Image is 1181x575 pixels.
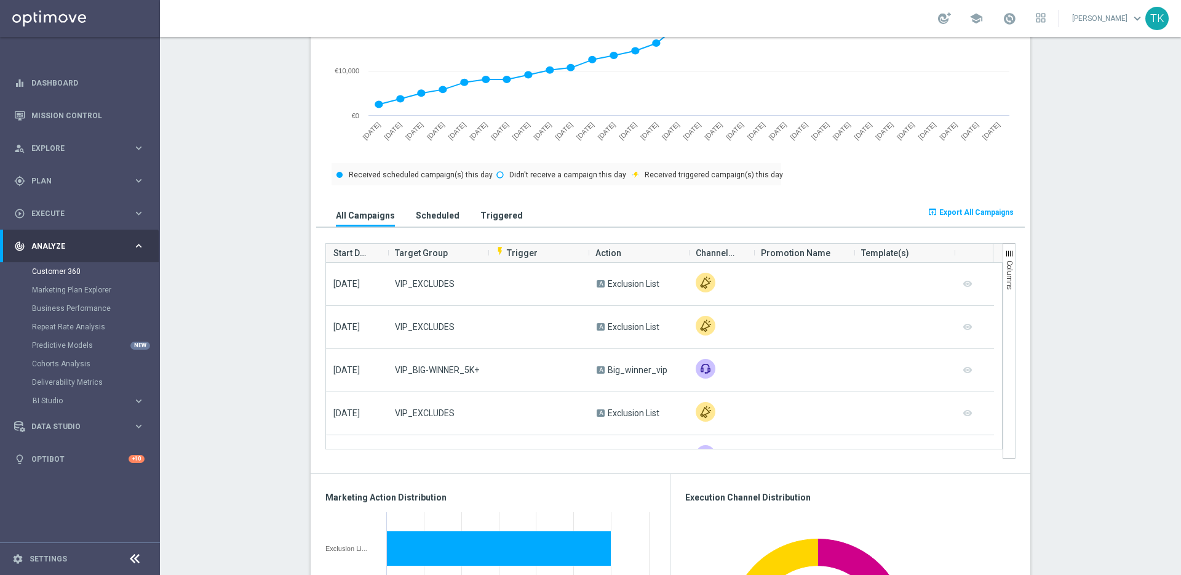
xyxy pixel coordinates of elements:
[696,445,715,465] div: Call Center
[511,121,531,141] text: [DATE]
[696,316,715,336] img: Other
[14,209,145,219] button: play_circle_outline Execute keyboard_arrow_right
[12,553,23,565] i: settings
[325,545,378,552] div: Exclusion List
[333,365,360,375] span: [DATE]
[426,121,446,141] text: [DATE]
[685,492,1016,503] h3: Execution Channel Distribution
[14,241,25,252] i: track_changes
[480,210,523,221] h3: Triggered
[14,241,145,251] button: track_changes Analyze keyboard_arrow_right
[14,208,133,219] div: Execute
[597,366,605,374] span: A
[597,409,605,417] span: A
[333,241,370,265] span: Start Date
[129,455,145,463] div: +10
[413,204,463,227] button: Scheduled
[32,281,159,299] div: Marketing Plan Explorer
[703,121,723,141] text: [DATE]
[761,241,830,265] span: Promotion Name
[874,121,894,141] text: [DATE]
[32,373,159,392] div: Deliverability Metrics
[447,121,467,141] text: [DATE]
[333,408,360,418] span: [DATE]
[395,408,455,418] span: VIP_EXCLUDES
[810,121,830,141] text: [DATE]
[14,454,145,464] button: lightbulb Optibot +10
[133,420,145,432] i: keyboard_arrow_right
[333,204,398,227] button: All Campaigns
[696,241,736,265] span: Channel(s)
[14,99,145,132] div: Mission Control
[383,121,403,141] text: [DATE]
[14,143,145,153] button: person_search Explore keyboard_arrow_right
[896,121,916,141] text: [DATE]
[696,359,715,379] img: Call Center
[349,171,493,179] text: Received scheduled campaign(s) this day
[14,208,25,219] i: play_circle_outline
[639,121,659,141] text: [DATE]
[31,66,145,99] a: Dashboard
[130,342,150,350] div: NEW
[361,121,381,141] text: [DATE]
[31,423,133,430] span: Data Studio
[981,121,1001,141] text: [DATE]
[608,408,659,418] span: Exclusion List
[14,454,25,465] i: lightbulb
[31,210,133,217] span: Execute
[14,143,25,154] i: person_search
[928,207,937,217] i: open_in_browser
[133,395,145,407] i: keyboard_arrow_right
[32,304,128,313] a: Business Performance
[468,121,488,141] text: [DATE]
[32,359,128,369] a: Cohorts Analysis
[696,402,715,422] img: Other
[960,121,980,141] text: [DATE]
[575,121,595,141] text: [DATE]
[352,112,359,119] text: €0
[14,241,133,252] div: Analyze
[597,323,605,331] span: A
[14,422,145,432] button: Data Studio keyboard_arrow_right
[14,66,145,99] div: Dashboard
[969,12,983,25] span: school
[696,273,715,292] img: Other
[14,443,145,475] div: Optibot
[32,392,159,410] div: BI Studio
[32,322,128,332] a: Repeat Rate Analysis
[416,210,459,221] h3: Scheduled
[767,121,787,141] text: [DATE]
[618,121,638,141] text: [DATE]
[14,175,133,187] div: Plan
[31,177,133,185] span: Plan
[31,99,145,132] a: Mission Control
[608,279,659,289] span: Exclusion List
[14,78,25,89] i: equalizer
[395,241,448,265] span: Target Group
[532,121,552,141] text: [DATE]
[1071,9,1145,28] a: [PERSON_NAME]keyboard_arrow_down
[32,285,128,295] a: Marketing Plan Explorer
[32,318,159,336] div: Repeat Rate Analysis
[1005,260,1014,290] span: Columns
[1131,12,1144,25] span: keyboard_arrow_down
[32,336,159,355] div: Predictive Models
[596,121,616,141] text: [DATE]
[608,322,659,332] span: Exclusion List
[608,365,667,375] span: Big_winner_vip
[32,262,159,281] div: Customer 360
[32,396,145,406] button: BI Studio keyboard_arrow_right
[746,121,766,141] text: [DATE]
[14,111,145,121] div: Mission Control
[32,299,159,318] div: Business Performance
[725,121,745,141] text: [DATE]
[597,280,605,287] span: A
[595,241,621,265] span: Action
[336,210,395,221] h3: All Campaigns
